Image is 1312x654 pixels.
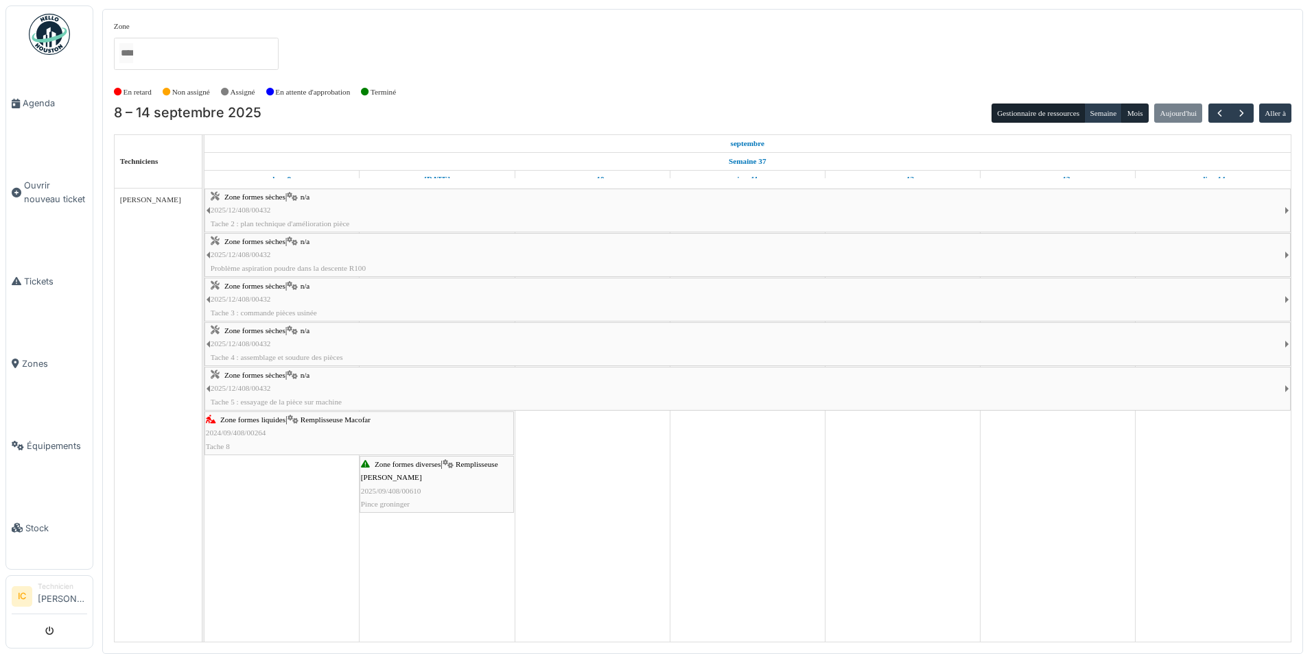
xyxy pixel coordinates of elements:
button: Mois [1121,104,1149,123]
span: Remplisseuse [PERSON_NAME] [361,460,498,481]
button: Suivant [1230,104,1253,123]
span: Tache 4 : assemblage et soudure des pièces [211,353,343,361]
span: Zone formes sèches [224,193,285,201]
a: Ouvrir nouveau ticket [6,145,93,240]
li: IC [12,586,32,607]
span: n/a [301,371,310,379]
img: Badge_color-CXgf-gQk.svg [29,14,70,55]
span: Zone formes sèches [224,371,285,379]
label: Assigné [231,86,255,98]
button: Aujourd'hui [1154,104,1202,123]
div: | [211,191,1285,230]
span: 2025/12/408/00432 [211,295,271,303]
span: 2025/12/408/00432 [211,250,271,258]
a: 8 septembre 2025 [727,135,769,152]
a: Semaine 37 [725,153,769,170]
span: n/a [301,326,310,335]
input: Tous [119,43,133,63]
span: Tache 8 [206,442,230,450]
label: En retard [124,86,152,98]
div: | [206,413,513,453]
span: Zone formes sèches [224,237,285,245]
a: 10 septembre 2025 [577,171,608,188]
label: Non assigné [172,86,210,98]
a: 12 septembre 2025 [888,171,918,188]
span: Techniciens [120,157,159,165]
a: 11 septembre 2025 [734,171,762,188]
div: | [211,369,1285,409]
span: Tache 5 : essayage de la pièce sur machine [211,398,342,406]
span: Équipements [27,439,87,452]
a: 8 septembre 2025 [269,171,294,188]
span: Problème aspiration poudre dans la descente R100 [211,264,366,272]
label: Zone [114,21,130,32]
span: Zone formes sèches [224,282,285,290]
span: Stock [25,522,87,535]
span: n/a [301,282,310,290]
div: | [211,324,1285,364]
div: | [211,235,1285,275]
div: | [211,280,1285,319]
a: 9 septembre 2025 [421,171,454,188]
div: | [361,458,513,511]
button: Aller à [1259,104,1291,123]
span: 2025/12/408/00432 [211,339,271,348]
div: Technicien [38,581,87,592]
span: n/a [301,237,310,245]
span: Zone formes sèches [224,326,285,335]
a: Zones [6,322,93,404]
span: Zone formes diverses [375,460,441,468]
label: Terminé [371,86,396,98]
a: Stock [6,487,93,569]
button: Semaine [1084,104,1122,123]
h2: 8 – 14 septembre 2025 [114,105,261,121]
button: Gestionnaire de ressources [992,104,1085,123]
span: Zone formes liquides [220,415,285,424]
span: Agenda [23,97,87,110]
a: Agenda [6,62,93,145]
a: IC Technicien[PERSON_NAME] [12,581,87,614]
li: [PERSON_NAME] [38,581,87,611]
span: Tache 3 : commande pièces usinée [211,308,317,317]
span: Pince groninger [361,500,410,508]
span: Tache 2 : plan technique d'amélioration pièce [211,219,350,228]
span: [PERSON_NAME] [120,195,181,204]
span: 2025/09/408/00610 [361,487,421,495]
a: Équipements [6,404,93,487]
a: Tickets [6,240,93,322]
span: 2025/12/408/00432 [211,206,271,214]
a: 13 septembre 2025 [1042,171,1074,188]
span: n/a [301,193,310,201]
span: 2024/09/408/00264 [206,428,266,437]
button: Précédent [1208,104,1231,123]
span: Tickets [24,275,87,288]
span: Remplisseuse Macofar [301,415,371,424]
span: 2025/12/408/00432 [211,384,271,392]
span: Ouvrir nouveau ticket [24,179,87,205]
label: En attente d'approbation [275,86,350,98]
span: Zones [22,357,87,370]
a: 14 septembre 2025 [1197,171,1228,188]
